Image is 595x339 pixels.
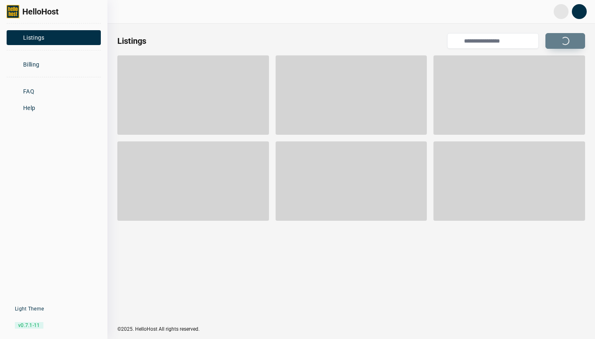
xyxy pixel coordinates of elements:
h2: Listings [117,35,146,47]
a: Help [7,100,101,115]
span: Listings [23,33,45,42]
span: FAQ [23,87,34,95]
span: v0.7.1-11 [15,319,43,332]
span: Help [23,104,35,112]
a: FAQ [7,84,101,99]
a: Light Theme [15,306,44,312]
a: HelloHost [7,5,59,18]
span: Billing [23,60,39,69]
div: ©2025. HelloHost All rights reserved. [107,326,595,339]
img: logo-full.png [7,5,20,18]
span: HelloHost [22,6,59,17]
